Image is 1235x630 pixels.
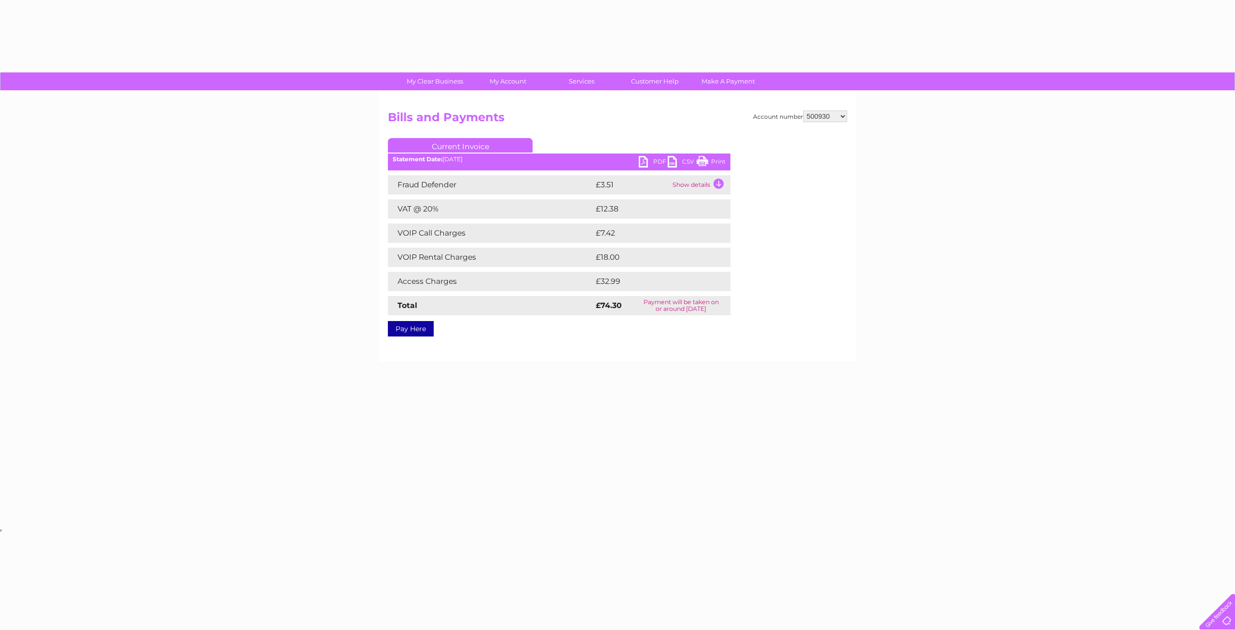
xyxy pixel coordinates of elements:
[639,156,668,170] a: PDF
[388,138,533,153] a: Current Invoice
[388,156,730,163] div: [DATE]
[593,272,711,291] td: £32.99
[593,224,708,243] td: £7.42
[668,156,697,170] a: CSV
[388,321,434,336] a: Pay Here
[596,301,622,310] strong: £74.30
[593,175,670,195] td: £3.51
[753,111,847,122] div: Account number
[393,155,442,163] b: Statement Date:
[593,199,710,219] td: £12.38
[593,248,711,267] td: £18.00
[468,72,548,90] a: My Account
[398,301,417,310] strong: Total
[542,72,621,90] a: Services
[395,72,475,90] a: My Clear Business
[388,199,593,219] td: VAT @ 20%
[615,72,695,90] a: Customer Help
[388,111,847,129] h2: Bills and Payments
[388,224,593,243] td: VOIP Call Charges
[688,72,768,90] a: Make A Payment
[388,175,593,195] td: Fraud Defender
[388,248,593,267] td: VOIP Rental Charges
[697,156,726,170] a: Print
[631,296,730,315] td: Payment will be taken on or around [DATE]
[670,175,730,195] td: Show details
[388,272,593,291] td: Access Charges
